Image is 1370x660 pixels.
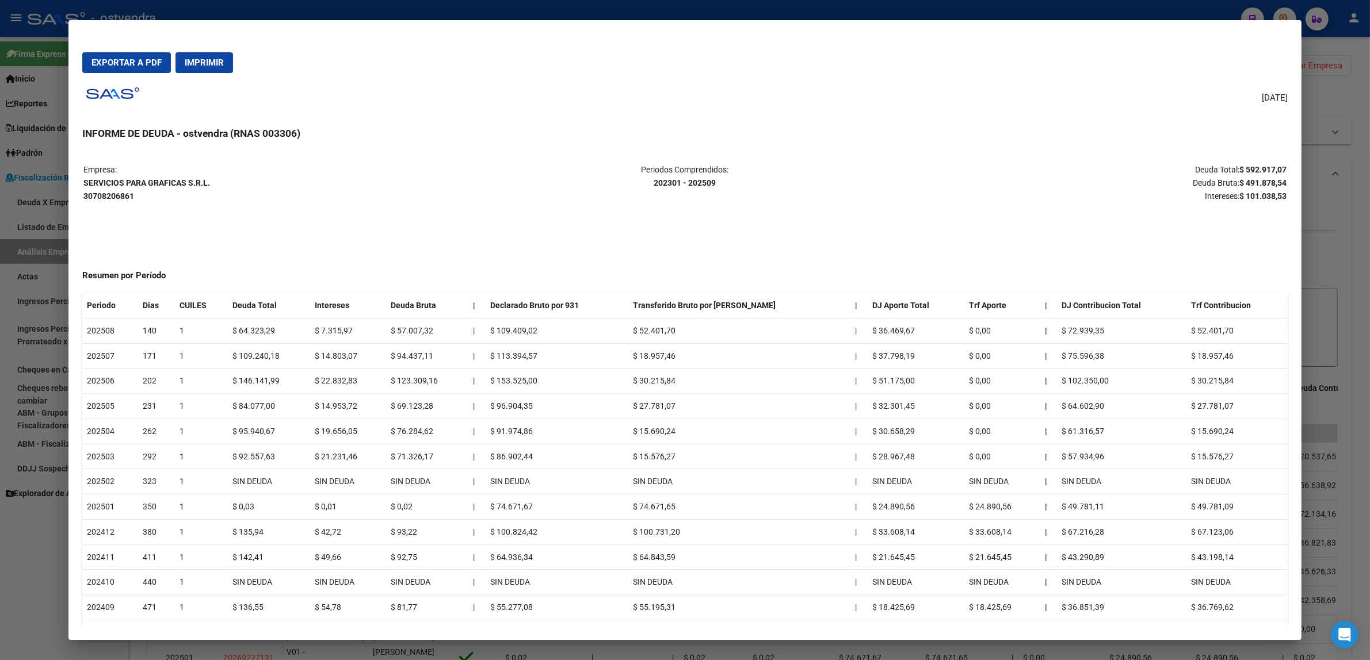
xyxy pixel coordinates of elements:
[1040,544,1057,570] th: |
[851,444,868,469] td: |
[851,620,868,645] td: |
[138,394,175,419] td: 231
[1057,595,1186,620] td: $ 36.851,39
[175,620,228,645] td: 1
[964,620,1040,645] td: SIN DEUDA
[175,519,228,544] td: 1
[868,444,964,469] td: $ 28.967,48
[628,620,850,645] td: SIN DEUDA
[310,595,386,620] td: $ 54,78
[82,419,138,444] td: 202504
[628,595,850,620] td: $ 55.195,31
[964,369,1040,394] td: $ 0,00
[1057,318,1186,343] td: $ 72.939,35
[851,343,868,369] td: |
[386,318,468,343] td: $ 57.007,32
[138,620,175,645] td: 500
[175,369,228,394] td: 1
[886,163,1287,202] p: Deuda Total: Deuda Bruta: Intereses:
[1239,165,1287,174] strong: $ 592.917,07
[964,318,1040,343] td: $ 0,00
[82,595,138,620] td: 202409
[1186,394,1288,419] td: $ 27.781,07
[175,343,228,369] td: 1
[310,318,386,343] td: $ 7.315,97
[964,544,1040,570] td: $ 21.645,45
[1057,494,1186,520] td: $ 49.781,11
[138,369,175,394] td: 202
[228,293,310,318] th: Deuda Total
[228,444,310,469] td: $ 92.557,63
[486,293,629,318] th: Declarado Bruto por 931
[386,519,468,544] td: $ 93,22
[138,544,175,570] td: 411
[386,394,468,419] td: $ 69.123,28
[628,444,850,469] td: $ 15.576,27
[1040,369,1057,394] th: |
[851,570,868,595] td: |
[628,570,850,595] td: SIN DEUDA
[486,494,629,520] td: $ 74.671,67
[1186,444,1288,469] td: $ 15.576,27
[175,52,233,73] button: Imprimir
[228,469,310,494] td: SIN DEUDA
[1040,519,1057,544] th: |
[868,544,964,570] td: $ 21.645,45
[386,444,468,469] td: $ 71.326,17
[175,444,228,469] td: 1
[91,57,162,68] span: Exportar a PDF
[628,494,850,520] td: $ 74.671,65
[868,394,964,419] td: $ 32.301,45
[82,126,1288,141] h3: INFORME DE DEUDA - ostvendra (RNAS 003306)
[486,369,629,394] td: $ 153.525,00
[654,178,716,187] strong: 202301 - 202509
[386,469,468,494] td: SIN DEUDA
[468,570,485,595] td: |
[310,394,386,419] td: $ 14.953,72
[138,444,175,469] td: 292
[175,419,228,444] td: 1
[468,494,485,520] td: |
[386,494,468,520] td: $ 0,02
[1186,369,1288,394] td: $ 30.215,84
[1057,570,1186,595] td: SIN DEUDA
[628,369,850,394] td: $ 30.215,84
[468,469,485,494] td: |
[1186,343,1288,369] td: $ 18.957,46
[468,293,485,318] th: |
[868,318,964,343] td: $ 36.469,67
[868,419,964,444] td: $ 30.658,29
[175,570,228,595] td: 1
[138,469,175,494] td: 323
[851,469,868,494] td: |
[228,494,310,520] td: $ 0,03
[82,369,138,394] td: 202506
[468,544,485,570] td: |
[964,293,1040,318] th: Trf Aporte
[868,570,964,595] td: SIN DEUDA
[82,269,1288,282] h4: Resumen por Período
[1040,620,1057,645] th: |
[310,369,386,394] td: $ 22.832,83
[175,544,228,570] td: 1
[851,519,868,544] td: |
[1186,544,1288,570] td: $ 43.198,14
[486,519,629,544] td: $ 100.824,42
[628,544,850,570] td: $ 64.843,59
[964,419,1040,444] td: $ 0,00
[138,419,175,444] td: 262
[386,369,468,394] td: $ 123.309,16
[868,369,964,394] td: $ 51.175,00
[386,293,468,318] th: Deuda Bruta
[228,570,310,595] td: SIN DEUDA
[964,494,1040,520] td: $ 24.890,56
[1040,444,1057,469] th: |
[82,293,138,318] th: Periodo
[82,52,171,73] button: Exportar a PDF
[868,620,964,645] td: SIN DEUDA
[1239,178,1287,187] strong: $ 491.878,54
[964,394,1040,419] td: $ 0,00
[964,519,1040,544] td: $ 33.608,14
[486,394,629,419] td: $ 96.904,35
[228,595,310,620] td: $ 136,55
